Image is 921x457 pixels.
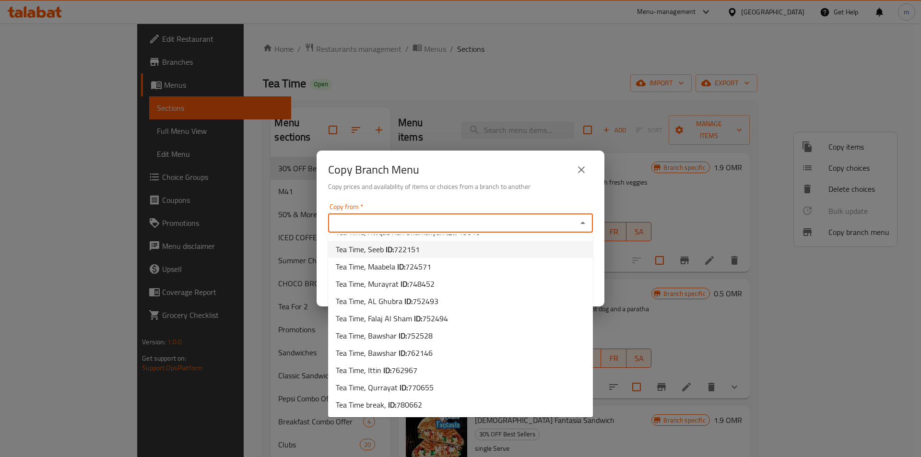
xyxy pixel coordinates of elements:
[404,294,413,308] b: ID:
[407,328,433,343] span: 752528
[336,226,480,238] span: Tea Time, Awqad Ash Shamaliyah
[409,277,435,291] span: 748452
[413,294,438,308] span: 752493
[414,311,422,326] b: ID:
[328,162,419,177] h2: Copy Branch Menu
[336,382,434,393] span: Tea Time, Qurrayat
[405,259,431,274] span: 724571
[397,259,405,274] b: ID:
[336,313,448,324] span: Tea Time, Falaj Al Sham
[570,158,593,181] button: close
[383,363,391,377] b: ID:
[386,242,394,257] b: ID:
[336,261,431,272] span: Tea Time, Maabela
[401,277,409,291] b: ID:
[388,398,396,412] b: ID:
[400,380,408,395] b: ID:
[336,330,433,341] span: Tea Time, Bawshar
[328,181,593,192] h6: Copy prices and availability of items or choices from a branch to another
[394,242,420,257] span: 722151
[422,311,448,326] span: 752494
[336,399,422,410] span: Tea Time break,
[336,295,438,307] span: Tea Time, AL Ghubra
[391,363,417,377] span: 762967
[408,380,434,395] span: 770655
[336,364,417,376] span: Tea Time, Ittin
[336,278,435,290] span: Tea Time, Murayrat
[576,216,590,230] button: Close
[399,346,407,360] b: ID:
[336,347,433,359] span: Tea Time, Bawshar
[407,346,433,360] span: 762146
[336,244,420,255] span: Tea Time, Seeb
[399,328,407,343] b: ID:
[396,398,422,412] span: 780662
